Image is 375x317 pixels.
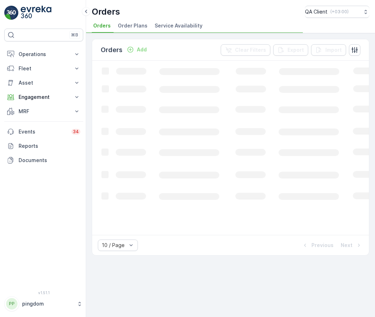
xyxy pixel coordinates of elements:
[221,44,270,56] button: Clear Filters
[92,6,120,17] p: Orders
[4,47,83,61] button: Operations
[4,153,83,167] a: Documents
[19,128,67,135] p: Events
[330,9,349,15] p: ( +03:00 )
[287,46,304,54] p: Export
[19,108,69,115] p: MRF
[137,46,147,53] p: Add
[155,22,202,29] span: Service Availability
[118,22,147,29] span: Order Plans
[21,6,51,20] img: logo_light-DOdMpM7g.png
[4,296,83,311] button: PPpingdom
[19,157,80,164] p: Documents
[325,46,342,54] p: Import
[124,45,150,54] button: Add
[340,241,363,250] button: Next
[73,129,79,135] p: 34
[4,76,83,90] button: Asset
[311,242,334,249] p: Previous
[4,6,19,20] img: logo
[19,142,80,150] p: Reports
[305,8,327,15] p: QA Client
[4,104,83,119] button: MRF
[4,90,83,104] button: Engagement
[235,46,266,54] p: Clear Filters
[301,241,334,250] button: Previous
[4,125,83,139] a: Events34
[93,22,111,29] span: Orders
[305,6,369,18] button: QA Client(+03:00)
[19,65,69,72] p: Fleet
[101,45,122,55] p: Orders
[22,300,73,307] p: pingdom
[19,94,69,101] p: Engagement
[341,242,352,249] p: Next
[4,291,83,295] span: v 1.51.1
[71,32,78,38] p: ⌘B
[19,51,69,58] p: Operations
[311,44,346,56] button: Import
[4,61,83,76] button: Fleet
[273,44,308,56] button: Export
[6,298,17,310] div: PP
[19,79,69,86] p: Asset
[4,139,83,153] a: Reports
